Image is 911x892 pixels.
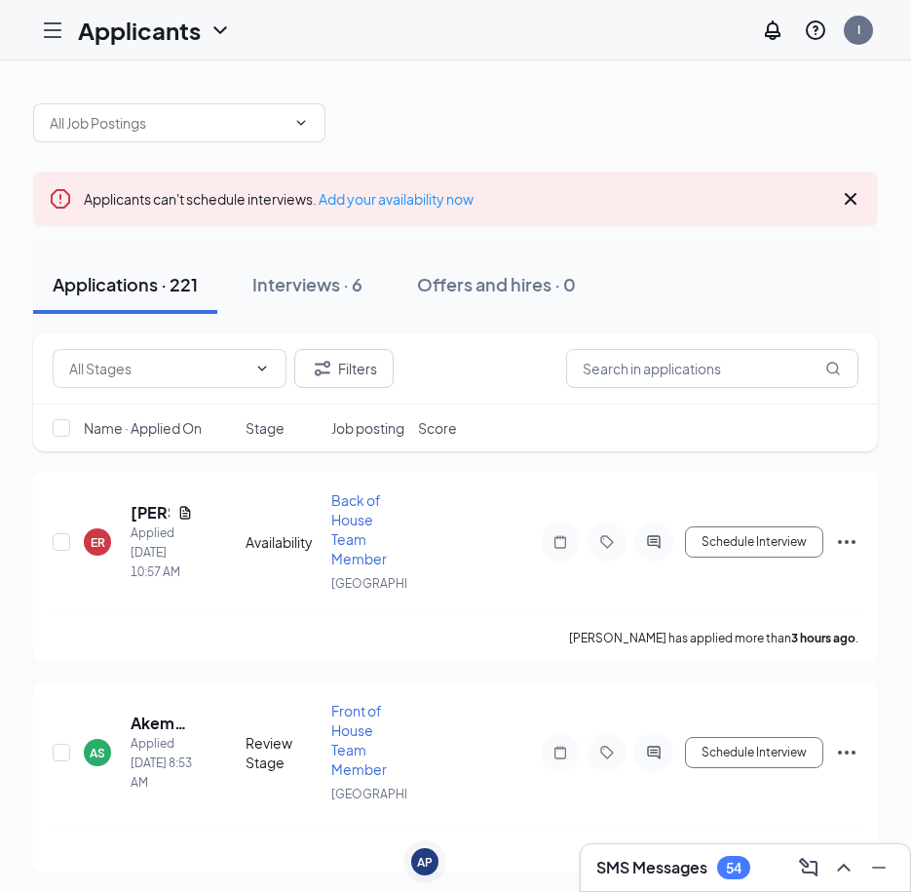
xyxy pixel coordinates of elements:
svg: Tag [595,534,619,550]
button: ChevronUp [828,852,859,883]
svg: MagnifyingGlass [825,361,841,376]
svg: ComposeMessage [797,856,820,879]
svg: ChevronDown [293,115,309,131]
h5: Akeme South [131,713,193,734]
svg: ActiveChat [642,745,665,760]
h1: Applicants [78,14,201,47]
h3: SMS Messages [596,857,707,878]
span: Score [418,418,457,438]
span: [GEOGRAPHIC_DATA] [331,787,455,801]
button: Schedule Interview [685,526,823,558]
iframe: Intercom live chat [845,826,892,873]
button: Filter Filters [294,349,394,388]
input: Search in applications [566,349,858,388]
span: Job posting [331,418,404,438]
b: 3 hours ago [791,631,855,645]
span: [GEOGRAPHIC_DATA] [331,576,455,591]
span: Front of House Team Member [331,702,387,778]
div: Applied [DATE] 8:53 AM [131,734,193,793]
p: Akeme South has applied more than . [591,840,858,857]
span: Applicants can't schedule interviews. [84,190,474,208]
svg: ChevronUp [832,856,855,879]
b: 5 hours ago [791,841,855,856]
span: Name · Applied On [84,418,202,438]
div: Applications · 221 [53,272,198,296]
div: Review Stage [246,733,321,772]
div: Availability [246,532,321,552]
span: Stage [246,418,285,438]
div: Interviews · 6 [252,272,362,296]
svg: ChevronDown [254,361,270,376]
svg: ActiveChat [642,534,665,550]
svg: Ellipses [835,530,858,554]
div: 54 [726,860,741,876]
svg: QuestionInfo [804,19,827,42]
div: Offers and hires · 0 [417,272,576,296]
svg: Notifications [761,19,784,42]
svg: Filter [311,357,334,380]
div: ER [91,534,105,551]
span: Back of House Team Member [331,491,387,567]
h5: [PERSON_NAME] [131,502,170,524]
div: AS [90,745,105,761]
svg: ChevronDown [209,19,232,42]
svg: Tag [595,745,619,760]
div: I [857,21,860,38]
svg: Hamburger [41,19,64,42]
svg: Document [177,505,193,521]
svg: Ellipses [835,741,858,764]
svg: Note [549,745,572,760]
div: Applied [DATE] 10:57 AM [131,524,193,582]
div: AP [417,854,433,871]
a: Add your availability now [319,190,474,208]
button: Schedule Interview [685,737,823,768]
input: All Job Postings [50,112,285,134]
svg: Cross [839,187,862,211]
button: ComposeMessage [793,852,824,883]
svg: Error [49,187,72,211]
svg: Note [549,534,572,550]
input: All Stages [69,358,247,379]
p: [PERSON_NAME] has applied more than . [569,630,858,646]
